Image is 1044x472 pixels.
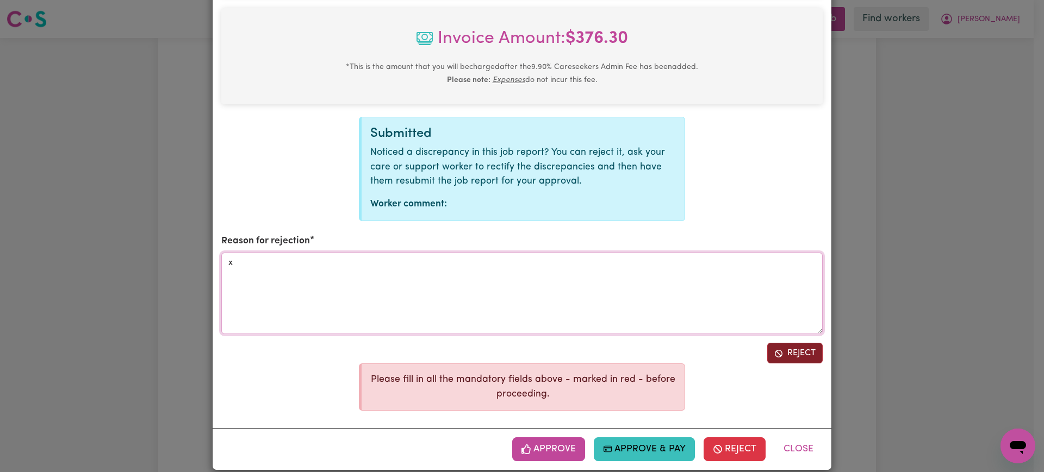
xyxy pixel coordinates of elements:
button: Close [774,437,823,461]
button: Approve & Pay [594,437,695,461]
textarea: x [221,253,823,334]
p: Please fill in all the mandatory fields above - marked in red - before proceeding. [370,373,676,401]
b: Please note: [447,76,490,84]
iframe: Button to launch messaging window [1000,429,1035,463]
strong: Worker comment: [370,199,447,209]
b: $ 376.30 [565,30,628,47]
button: Reject [704,437,766,461]
u: Expenses [493,76,525,84]
span: Invoice Amount: [230,26,814,60]
p: Noticed a discrepancy in this job report? You can reject it, ask your care or support worker to r... [370,146,676,188]
span: Submitted [370,127,432,140]
button: Approve [512,437,585,461]
small: This is the amount that you will be charged after the 9.90 % Careseekers Admin Fee has been added... [346,63,698,84]
label: Reason for rejection [221,234,310,248]
button: Reject job report [767,343,823,363]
